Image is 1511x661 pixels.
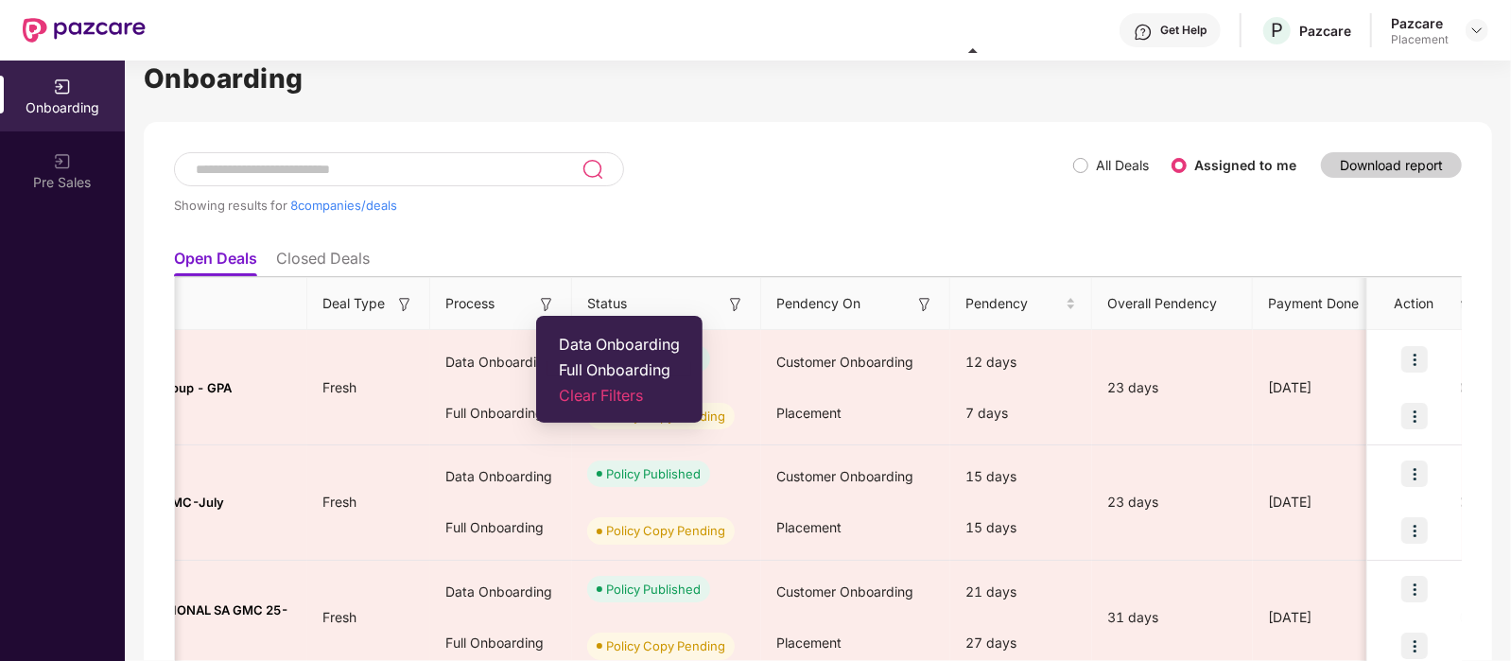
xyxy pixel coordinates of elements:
img: svg+xml;base64,PHN2ZyB3aWR0aD0iMTYiIGhlaWdodD0iMTYiIHZpZXdCb3g9IjAgMCAxNiAxNiIgZmlsbD0ibm9uZSIgeG... [395,295,414,314]
span: Status [587,293,627,314]
li: Closed Deals [276,249,370,276]
img: svg+xml;base64,PHN2ZyB3aWR0aD0iMTYiIGhlaWdodD0iMTYiIHZpZXdCb3g9IjAgMCAxNiAxNiIgZmlsbD0ibm9uZSIgeG... [726,295,745,314]
img: svg+xml;base64,PHN2ZyBpZD0iRHJvcGRvd24tMzJ4MzIiIHhtbG5zPSJodHRwOi8vd3d3LnczLm9yZy8yMDAwL3N2ZyIgd2... [1469,23,1485,38]
img: svg+xml;base64,PHN2ZyB3aWR0aD0iMTYiIGhlaWdodD0iMTYiIHZpZXdCb3g9IjAgMCAxNiAxNiIgZmlsbD0ibm9uZSIgeG... [537,295,556,314]
span: Full Onboarding [559,360,680,379]
span: Customer Onboarding [776,583,913,600]
span: Pendency [965,293,1062,314]
img: svg+xml;base64,PHN2ZyB3aWR0aD0iMjAiIGhlaWdodD0iMjAiIHZpZXdCb3g9IjAgMCAyMCAyMCIgZmlsbD0ibm9uZSIgeG... [53,152,72,171]
div: Full Onboarding [430,502,572,553]
li: Open Deals [174,249,257,276]
span: Placement [776,405,842,421]
img: svg+xml;base64,PHN2ZyB3aWR0aD0iMjAiIGhlaWdodD0iMjAiIHZpZXdCb3g9IjAgMCAyMCAyMCIgZmlsbD0ibm9uZSIgeG... [53,78,72,96]
span: Fresh [307,494,372,510]
div: Pazcare [1299,22,1351,40]
span: Fresh [307,379,372,395]
img: icon [1401,346,1428,373]
th: Action [1367,278,1462,330]
img: icon [1401,517,1428,544]
img: svg+xml;base64,PHN2ZyB3aWR0aD0iMjQiIGhlaWdodD0iMjUiIHZpZXdCb3g9IjAgMCAyNCAyNSIgZmlsbD0ibm9uZSIgeG... [582,158,603,181]
div: Full Onboarding [430,388,572,439]
img: New Pazcare Logo [23,18,146,43]
span: Process [445,293,495,314]
img: svg+xml;base64,PHN2ZyBpZD0iSGVscC0zMngzMiIgeG1sbnM9Imh0dHA6Ly93d3cudzMub3JnLzIwMDAvc3ZnIiB3aWR0aD... [1134,23,1153,42]
div: Get Help [1160,23,1207,38]
div: 23 days [1092,377,1253,398]
div: Data Onboarding [430,451,572,502]
span: Customer Onboarding [776,354,913,370]
img: svg+xml;base64,PHN2ZyB3aWR0aD0iMTYiIGhlaWdodD0iMTYiIHZpZXdCb3g9IjAgMCAxNiAxNiIgZmlsbD0ibm9uZSIgeG... [915,295,934,314]
div: Policy Copy Pending [606,636,725,655]
div: Policy Published [606,580,701,599]
div: 7 days [950,388,1092,439]
th: Overall Pendency [1092,278,1253,330]
span: 8 companies/deals [290,198,397,213]
img: icon [1401,633,1428,659]
label: Assigned to me [1194,157,1296,173]
span: Placement [776,519,842,535]
div: Showing results for [174,198,1073,213]
span: P [1271,19,1283,42]
img: icon [1401,461,1428,487]
label: All Deals [1096,157,1149,173]
div: Placement [1391,32,1449,47]
img: icon [1401,576,1428,602]
img: icon [1401,403,1428,429]
button: Download report [1321,152,1462,178]
span: Data Onboarding [559,335,680,354]
span: Clear Filters [559,386,680,405]
div: 15 days [950,502,1092,553]
span: Placement [776,635,842,651]
div: [DATE] [1253,492,1395,513]
div: Data Onboarding [430,566,572,618]
div: Data Onboarding [430,337,572,388]
div: [DATE] [1253,607,1395,628]
div: 15 days [950,451,1092,502]
div: 23 days [1092,492,1253,513]
h1: Onboarding [144,58,1492,99]
div: 31 days [1092,607,1253,628]
span: Payment Done [1268,293,1364,314]
div: 12 days [950,337,1092,388]
th: Payment Done [1253,278,1395,330]
div: Policy Published [606,464,701,483]
span: Deal Type [322,293,385,314]
th: Pendency [950,278,1092,330]
span: Pendency On [776,293,860,314]
div: Policy Copy Pending [606,521,725,540]
div: 21 days [950,566,1092,618]
div: Pazcare [1391,14,1449,32]
span: Customer Onboarding [776,468,913,484]
span: Fresh [307,609,372,625]
div: [DATE] [1253,377,1395,398]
